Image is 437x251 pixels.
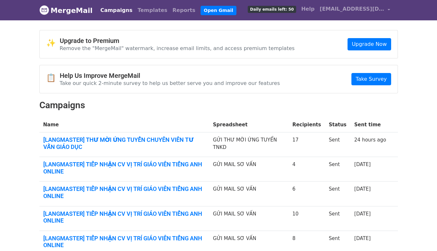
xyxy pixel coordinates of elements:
a: MergeMail [39,4,93,17]
a: [LANGMASTER] TIẾP NHẬN CV VỊ TRÍ GIÁO VIÊN TIẾNG ANH ONLINE [43,185,205,199]
h4: Upgrade to Premium [60,37,295,45]
h4: Help Us Improve MergeMail [60,72,280,79]
a: [LANGMASTER] THƯ MỜI ỨNG TUYỂN CHUYÊN VIÊN TƯ VẤN GIÁO DỤC [43,136,205,150]
a: Upgrade Now [348,38,391,50]
h2: Campaigns [39,100,398,111]
a: Templates [135,4,170,17]
td: GỬI THƯ MỜI ỨNG TUYỂN TNKD [209,132,288,157]
a: [DATE] [354,162,371,167]
td: 17 [288,132,325,157]
th: Status [325,117,350,132]
a: [LANGMASTER] TIẾP NHẬN CV VỊ TRÍ GIÁO VIÊN TIẾNG ANH ONLINE [43,210,205,224]
td: GỬI MAIL SƠ VẤN [209,206,288,231]
img: MergeMail logo [39,5,49,15]
td: Sent [325,206,350,231]
th: Sent time [350,117,390,132]
td: GỬI MAIL SƠ VẤN [209,182,288,206]
a: [DATE] [354,211,371,217]
td: GỬI MAIL SƠ VẤN [209,157,288,182]
a: [LANGMASTER] TIẾP NHẬN CV VỊ TRÍ GIÁO VIÊN TIẾNG ANH ONLINE [43,161,205,175]
td: 6 [288,182,325,206]
th: Spreadsheet [209,117,288,132]
th: Recipients [288,117,325,132]
p: Take our quick 2-minute survey to help us better serve you and improve our features [60,80,280,87]
a: Help [299,3,317,16]
span: ✨ [46,38,60,48]
a: Daily emails left: 50 [245,3,298,16]
td: Sent [325,132,350,157]
td: 4 [288,157,325,182]
a: [EMAIL_ADDRESS][DOMAIN_NAME] [317,3,393,18]
a: [DATE] [354,235,371,241]
span: 📋 [46,73,60,83]
a: [DATE] [354,186,371,192]
td: Sent [325,157,350,182]
td: Sent [325,182,350,206]
a: 24 hours ago [354,137,386,143]
a: Take Survey [351,73,391,85]
a: Campaigns [98,4,135,17]
th: Name [39,117,209,132]
a: Reports [170,4,198,17]
td: 10 [288,206,325,231]
a: Open Gmail [201,6,236,15]
span: [EMAIL_ADDRESS][DOMAIN_NAME] [320,5,384,13]
a: [LANGMASTER] TIẾP NHẬN CV VỊ TRÍ GIÁO VIÊN TIẾNG ANH ONLINE [43,235,205,249]
p: Remove the "MergeMail" watermark, increase email limits, and access premium templates [60,45,295,52]
span: Daily emails left: 50 [248,6,296,13]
